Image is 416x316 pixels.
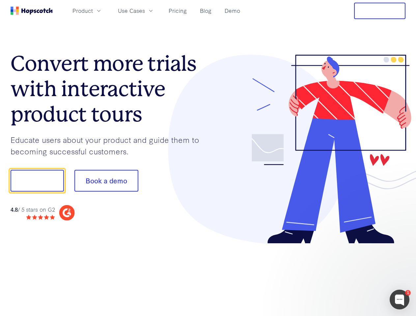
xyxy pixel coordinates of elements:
button: Use Cases [114,5,158,16]
span: Product [72,7,93,15]
p: Educate users about your product and guide them to becoming successful customers. [11,134,208,157]
a: Home [11,7,53,15]
button: Free Trial [354,3,405,19]
button: Book a demo [74,170,138,192]
h1: Convert more trials with interactive product tours [11,51,208,127]
a: Blog [197,5,214,16]
button: Product [69,5,106,16]
div: / 5 stars on G2 [11,205,55,214]
button: Show me! [11,170,64,192]
span: Use Cases [118,7,145,15]
a: Pricing [166,5,189,16]
a: Demo [222,5,243,16]
strong: 4.8 [11,205,18,213]
div: 1 [405,290,411,296]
